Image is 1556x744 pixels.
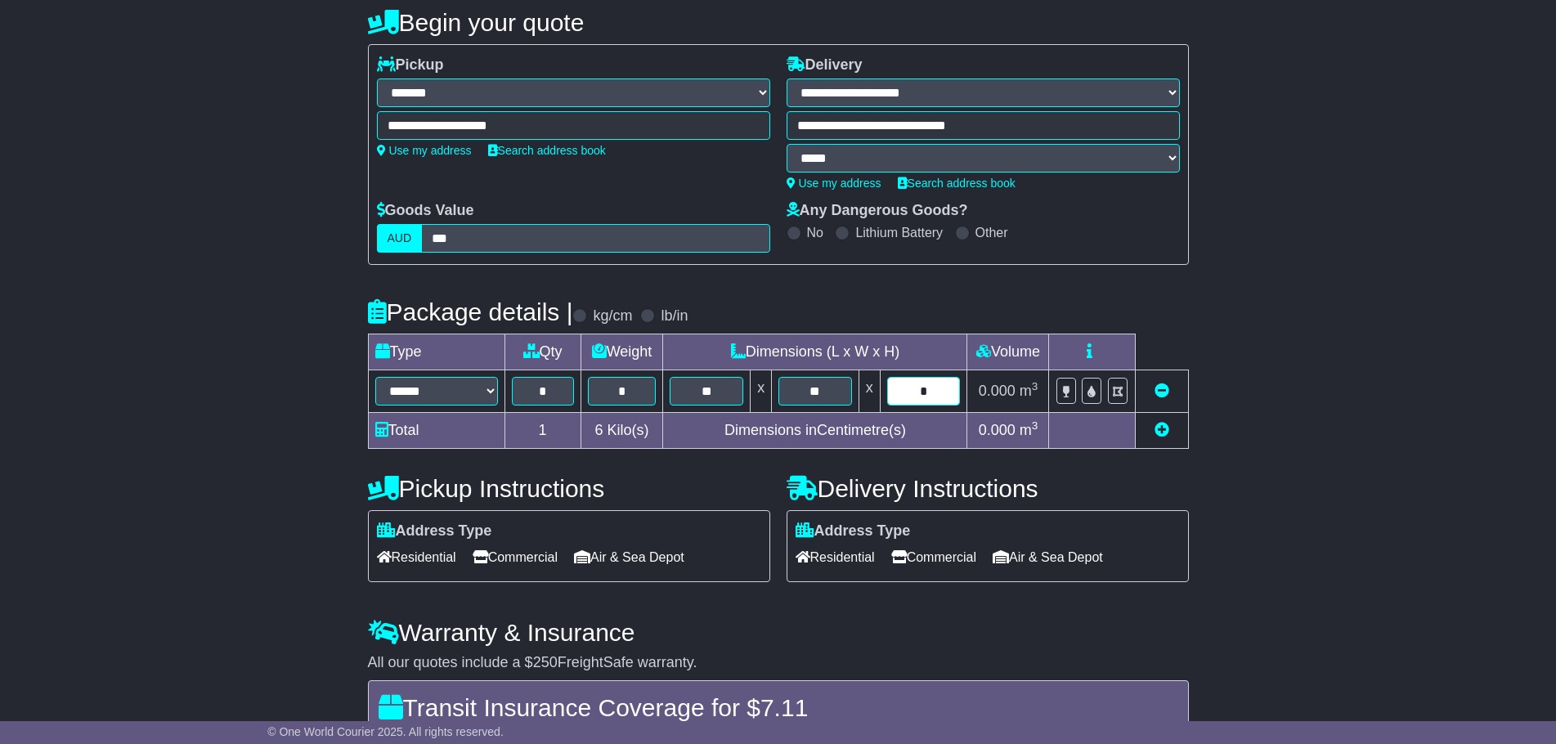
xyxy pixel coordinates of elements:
h4: Pickup Instructions [368,475,770,502]
span: 7.11 [760,694,808,721]
span: Residential [377,545,456,570]
td: Weight [581,334,663,370]
a: Search address book [488,144,606,157]
span: 6 [594,422,603,438]
div: All our quotes include a $ FreightSafe warranty. [368,654,1189,672]
label: Goods Value [377,202,474,220]
td: Qty [504,334,581,370]
label: Address Type [796,522,911,540]
label: Address Type [377,522,492,540]
label: No [807,225,823,240]
span: m [1020,422,1038,438]
a: Use my address [787,177,881,190]
a: Add new item [1155,422,1169,438]
td: 1 [504,413,581,449]
span: © One World Courier 2025. All rights reserved. [267,725,504,738]
sup: 3 [1032,419,1038,432]
span: 0.000 [979,422,1016,438]
td: Dimensions in Centimetre(s) [663,413,967,449]
span: 0.000 [979,383,1016,399]
label: AUD [377,224,423,253]
label: lb/in [661,307,688,325]
span: Air & Sea Depot [574,545,684,570]
td: x [859,370,880,413]
a: Remove this item [1155,383,1169,399]
td: Type [368,334,504,370]
td: Dimensions (L x W x H) [663,334,967,370]
td: Total [368,413,504,449]
h4: Transit Insurance Coverage for $ [379,694,1178,721]
span: Commercial [891,545,976,570]
label: Pickup [377,56,444,74]
span: Commercial [473,545,558,570]
td: x [751,370,772,413]
label: Other [975,225,1008,240]
label: Lithium Battery [855,225,943,240]
h4: Package details | [368,298,573,325]
a: Search address book [898,177,1016,190]
span: m [1020,383,1038,399]
td: Kilo(s) [581,413,663,449]
h4: Begin your quote [368,9,1189,36]
td: Volume [967,334,1049,370]
a: Use my address [377,144,472,157]
sup: 3 [1032,380,1038,392]
span: Residential [796,545,875,570]
h4: Warranty & Insurance [368,619,1189,646]
label: Any Dangerous Goods? [787,202,968,220]
label: kg/cm [593,307,632,325]
h4: Delivery Instructions [787,475,1189,502]
span: Air & Sea Depot [993,545,1103,570]
span: 250 [533,654,558,670]
label: Delivery [787,56,863,74]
